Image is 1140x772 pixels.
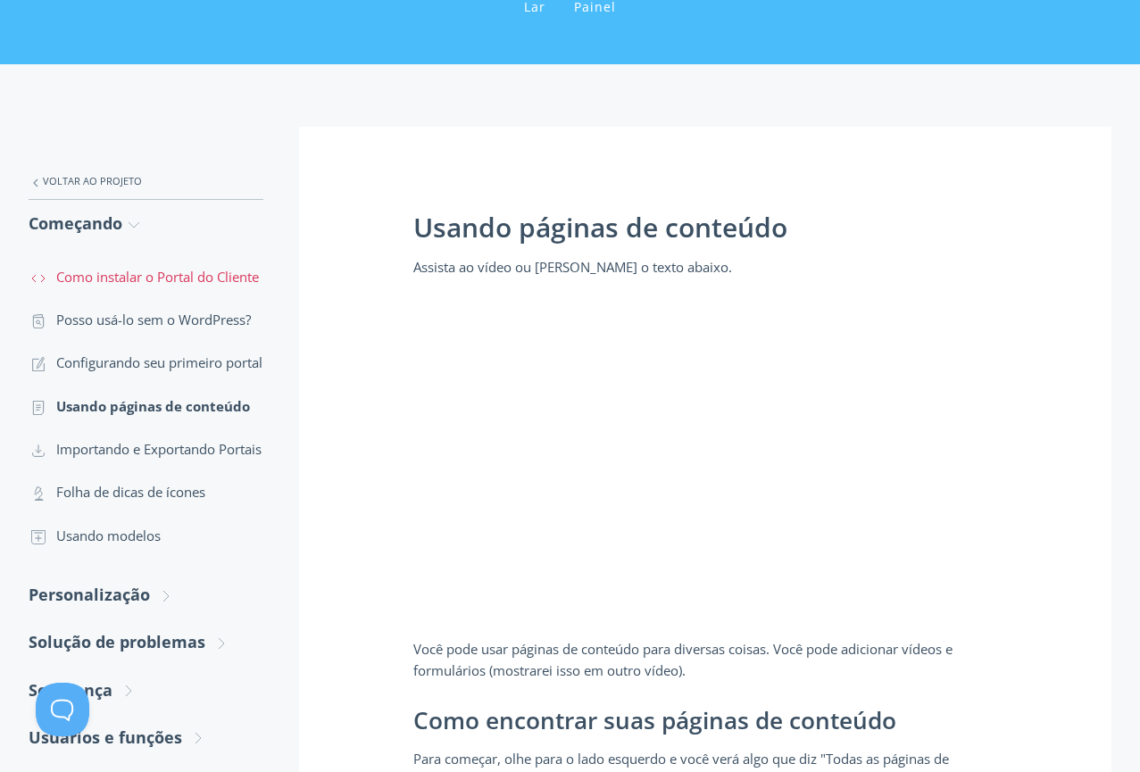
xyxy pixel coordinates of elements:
a: Usando páginas de conteúdo [29,385,263,428]
font: Folha de dicas de ícones [56,483,205,501]
a: Segurança [29,667,263,714]
font: Usuários e funções [29,726,182,748]
a: Personalização [29,571,263,618]
font: Assista ao vídeo ou [PERSON_NAME] o texto abaixo. [413,258,732,276]
font: Você pode usar páginas de conteúdo para diversas coisas. Você pode adicionar vídeos e formulários... [413,640,953,679]
a: Como instalar o Portal do Cliente [29,255,263,298]
a: Posso usá-lo sem o WordPress? [29,298,263,341]
font: Voltar ao Projeto [43,174,142,187]
a: Importando e Exportando Portais [29,428,263,470]
font: Começando [29,212,122,234]
iframe: Toggle Customer Support [36,683,89,736]
a: Voltar ao Projeto [29,162,263,200]
a: Começando [29,200,263,247]
iframe: Usando páginas de conteúdo [413,291,997,611]
font: Posso usá-lo sem o WordPress? [56,311,251,328]
a: Folha de dicas de ícones [29,470,263,513]
a: Usuários e funções [29,714,263,761]
font: Usando páginas de conteúdo [56,397,250,415]
a: Solução de problemas [29,618,263,666]
font: Importando e Exportando Portais [56,440,262,458]
font: Configurando seu primeiro portal [56,353,262,371]
font: Usando modelos [56,527,161,544]
font: Personalização [29,584,150,605]
font: Como encontrar suas páginas de conteúdo [413,704,896,736]
a: Configurando seu primeiro portal [29,341,263,384]
font: Como instalar o Portal do Cliente [56,268,259,286]
font: Solução de problemas [29,631,205,652]
font: Segurança [29,679,112,701]
font: Usando páginas de conteúdo [413,209,787,245]
a: Usando modelos [29,514,263,557]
